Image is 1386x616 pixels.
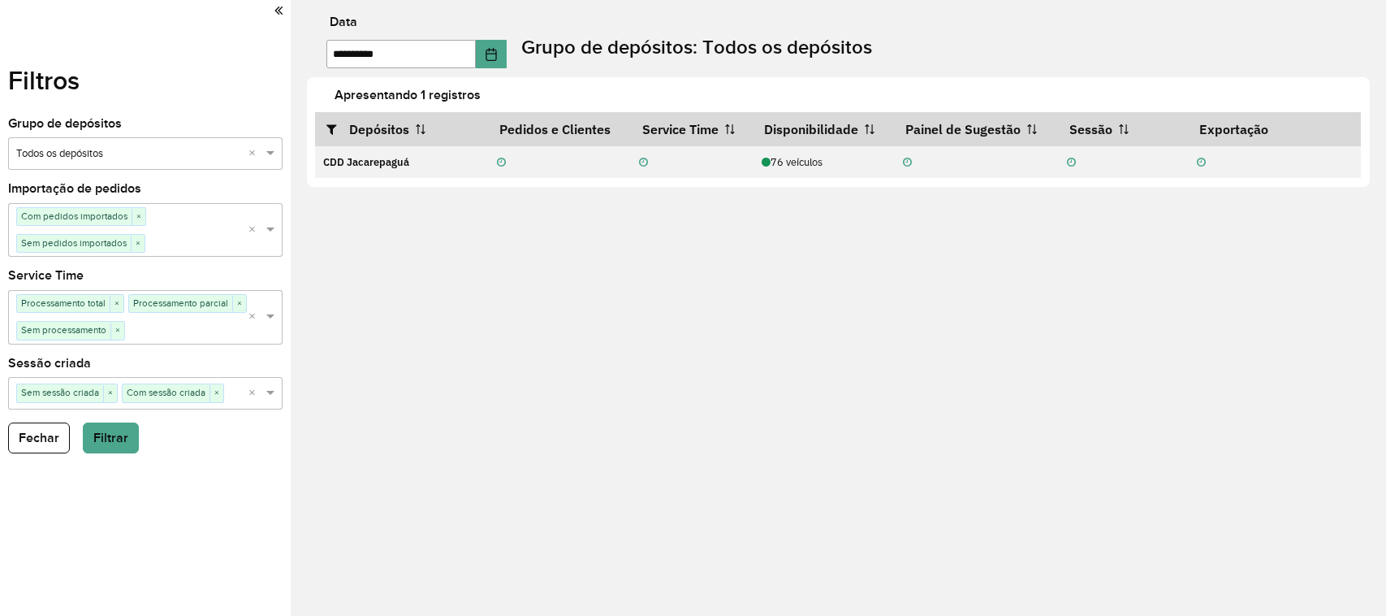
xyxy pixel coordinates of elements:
[1197,158,1206,168] i: Não realizada
[17,384,103,401] span: Sem sessão criada
[123,384,209,401] span: Com sessão criada
[132,209,145,225] span: ×
[521,33,872,62] label: Grupo de depósitos: Todos os depósitos
[8,423,70,453] button: Fechar
[1067,158,1076,168] i: Não realizada
[8,266,84,285] label: Service Time
[248,145,262,163] span: Clear all
[129,295,232,311] span: Processamento parcial
[131,236,145,252] span: ×
[248,222,262,239] span: Clear all
[17,208,132,224] span: Com pedidos importados
[631,112,753,146] th: Service Time
[83,423,139,453] button: Filtrar
[248,309,262,326] span: Clear all
[232,296,246,312] span: ×
[1188,112,1361,146] th: Exportação
[315,112,488,146] th: Depósitos
[639,158,648,168] i: Não realizada
[497,158,506,168] i: Não realizada
[17,322,110,338] span: Sem processamento
[489,112,631,146] th: Pedidos e Clientes
[1058,112,1188,146] th: Sessão
[903,158,912,168] i: Não realizada
[248,385,262,402] span: Clear all
[895,112,1059,146] th: Painel de Sugestão
[110,323,124,339] span: ×
[103,385,117,401] span: ×
[476,40,507,68] button: Choose Date
[762,154,886,170] div: 76 veículos
[330,12,357,32] label: Data
[8,179,141,198] label: Importação de pedidos
[8,354,91,373] label: Sessão criada
[209,385,223,401] span: ×
[753,112,894,146] th: Disponibilidade
[110,296,123,312] span: ×
[8,61,80,100] label: Filtros
[8,114,122,133] label: Grupo de depósitos
[17,295,110,311] span: Processamento total
[326,123,349,136] i: Abrir/fechar filtros
[17,235,131,251] span: Sem pedidos importados
[323,155,409,169] strong: CDD Jacarepaguá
